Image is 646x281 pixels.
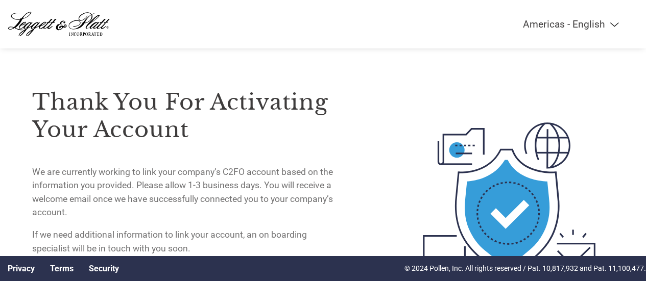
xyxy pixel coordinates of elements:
img: Leggett and Platt [8,10,110,38]
p: If we need additional information to link your account, an on boarding specialist will be in touc... [32,228,346,255]
p: © 2024 Pollen, Inc. All rights reserved / Pat. 10,817,932 and Pat. 11,100,477. [404,263,646,274]
h3: Thank you for activating your account [32,88,346,143]
a: Privacy [8,264,35,273]
a: Terms [50,264,74,273]
a: Security [89,264,119,273]
p: We are currently working to link your company’s C2FO account based on the information you provide... [32,165,346,219]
